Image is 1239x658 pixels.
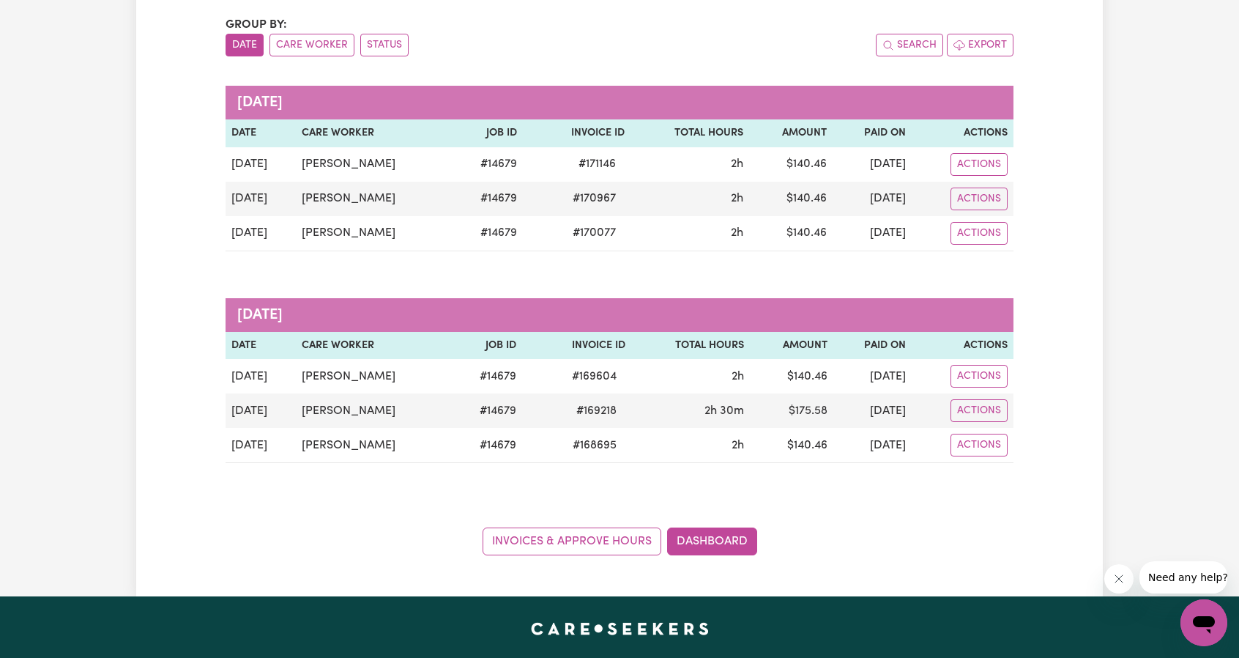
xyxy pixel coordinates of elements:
[950,434,1008,456] button: Actions
[912,119,1013,147] th: Actions
[731,158,743,170] span: 2 hours
[296,393,451,428] td: [PERSON_NAME]
[750,359,833,393] td: $ 140.46
[226,298,1013,332] caption: [DATE]
[568,402,625,420] span: # 169218
[876,34,943,56] button: Search
[451,359,522,393] td: # 14679
[912,332,1013,360] th: Actions
[947,34,1013,56] button: Export
[296,119,452,147] th: Care Worker
[833,182,912,216] td: [DATE]
[732,440,744,451] span: 2 hours
[950,188,1008,210] button: Actions
[452,147,524,182] td: # 14679
[950,222,1008,245] button: Actions
[226,147,296,182] td: [DATE]
[731,193,743,204] span: 2 hours
[226,86,1013,119] caption: [DATE]
[226,428,296,463] td: [DATE]
[522,332,631,360] th: Invoice ID
[950,153,1008,176] button: Actions
[833,428,912,463] td: [DATE]
[226,182,296,216] td: [DATE]
[570,155,625,173] span: # 171146
[564,437,625,454] span: # 168695
[833,359,912,393] td: [DATE]
[704,405,744,417] span: 2 hours 30 minutes
[750,428,833,463] td: $ 140.46
[452,119,524,147] th: Job ID
[564,224,625,242] span: # 170077
[452,182,524,216] td: # 14679
[667,528,757,555] a: Dashboard
[749,119,833,147] th: Amount
[451,332,522,360] th: Job ID
[731,227,743,239] span: 2 hours
[950,365,1008,388] button: Actions
[296,216,452,251] td: [PERSON_NAME]
[523,119,630,147] th: Invoice ID
[631,332,750,360] th: Total Hours
[749,182,833,216] td: $ 140.46
[950,399,1008,422] button: Actions
[296,147,452,182] td: [PERSON_NAME]
[269,34,354,56] button: sort invoices by care worker
[226,119,296,147] th: Date
[296,332,451,360] th: Care Worker
[226,359,296,393] td: [DATE]
[833,119,912,147] th: Paid On
[296,428,451,463] td: [PERSON_NAME]
[1104,564,1134,594] iframe: Close message
[226,216,296,251] td: [DATE]
[732,371,744,382] span: 2 hours
[483,528,661,555] a: Invoices & Approve Hours
[630,119,750,147] th: Total Hours
[451,393,522,428] td: # 14679
[296,182,452,216] td: [PERSON_NAME]
[451,428,522,463] td: # 14679
[226,19,287,31] span: Group by:
[226,34,264,56] button: sort invoices by date
[226,332,296,360] th: Date
[833,332,912,360] th: Paid On
[563,368,625,385] span: # 169604
[750,393,833,428] td: $ 175.58
[833,393,912,428] td: [DATE]
[1180,599,1227,646] iframe: Button to launch messaging window
[833,147,912,182] td: [DATE]
[749,147,833,182] td: $ 140.46
[749,216,833,251] td: $ 140.46
[833,216,912,251] td: [DATE]
[1139,561,1227,594] iframe: Message from company
[226,393,296,428] td: [DATE]
[296,359,451,393] td: [PERSON_NAME]
[9,10,89,22] span: Need any help?
[360,34,409,56] button: sort invoices by paid status
[750,332,833,360] th: Amount
[531,623,709,635] a: Careseekers home page
[564,190,625,207] span: # 170967
[452,216,524,251] td: # 14679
